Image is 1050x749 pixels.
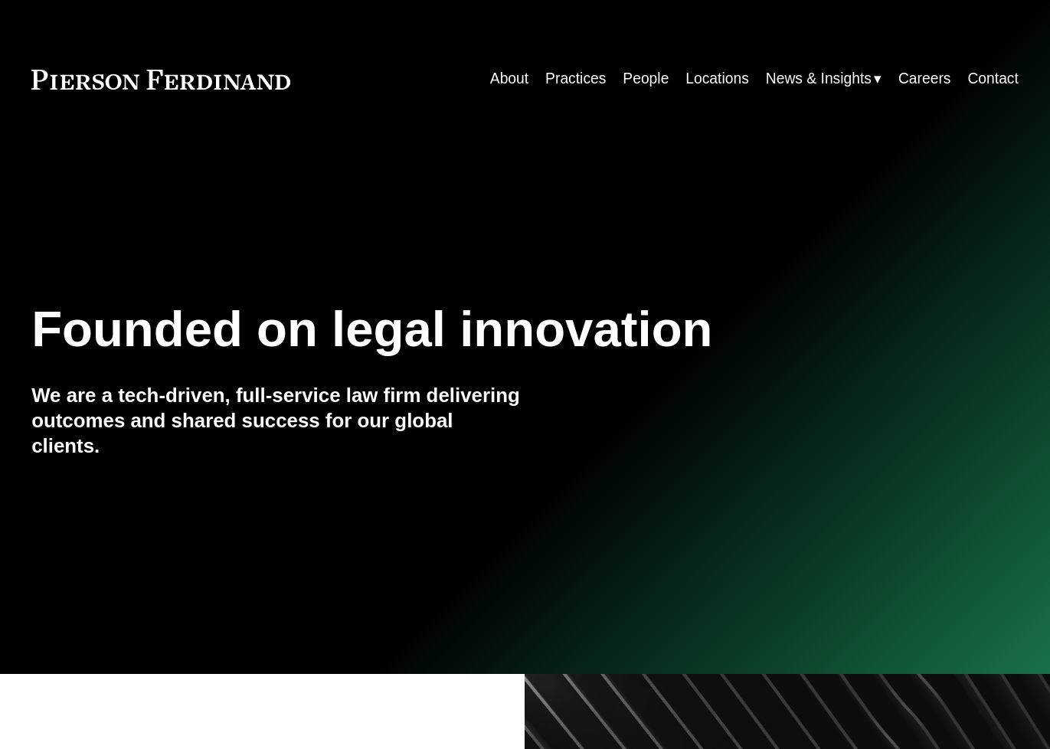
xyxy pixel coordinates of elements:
[967,64,1018,94] a: Contact
[898,64,951,94] a: Careers
[31,383,525,458] h4: We are a tech-driven, full-service law firm delivering outcomes and shared success for our global...
[545,64,606,94] a: Practices
[766,64,882,94] a: folder dropdown
[490,64,528,94] a: About
[766,66,872,93] span: News & Insights
[685,64,749,94] a: Locations
[623,64,669,94] a: People
[31,301,854,358] h1: Founded on legal innovation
